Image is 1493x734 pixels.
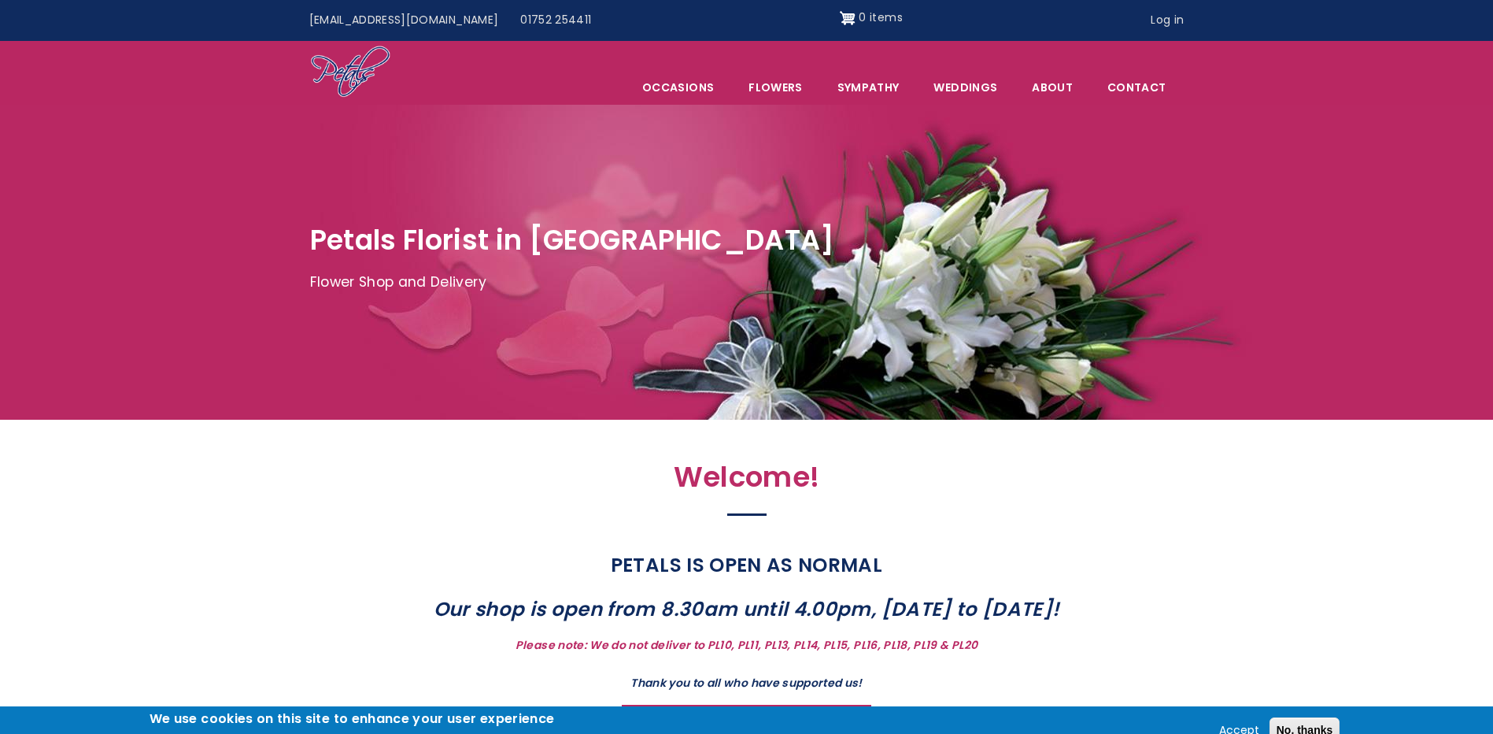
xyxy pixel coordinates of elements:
[630,675,863,691] strong: Thank you to all who have supported us!
[310,221,835,259] span: Petals Florist in [GEOGRAPHIC_DATA]
[821,71,916,104] a: Sympathy
[1140,6,1195,35] a: Log in
[1015,71,1089,104] a: About
[840,6,903,31] a: Shopping cart 0 items
[298,6,510,35] a: [EMAIL_ADDRESS][DOMAIN_NAME]
[840,6,856,31] img: Shopping cart
[150,710,555,728] h2: We use cookies on this site to enhance your user experience
[509,6,602,35] a: 01752 254411
[917,71,1014,104] span: Weddings
[622,705,870,721] strong: ** Please support your local Businesses! **
[310,271,1184,295] p: Flower Shop and Delivery
[859,9,902,25] span: 0 items
[516,637,977,653] strong: Please note: We do not deliver to PL10, PL11, PL13, PL14, PL15, PL16, PL18, PL19 & PL20
[310,45,391,100] img: Home
[626,71,730,104] span: Occasions
[434,595,1060,623] strong: Our shop is open from 8.30am until 4.00pm, [DATE] to [DATE]!
[611,551,882,579] strong: PETALS IS OPEN AS NORMAL
[1091,71,1182,104] a: Contact
[732,71,819,104] a: Flowers
[405,461,1089,502] h2: Welcome!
